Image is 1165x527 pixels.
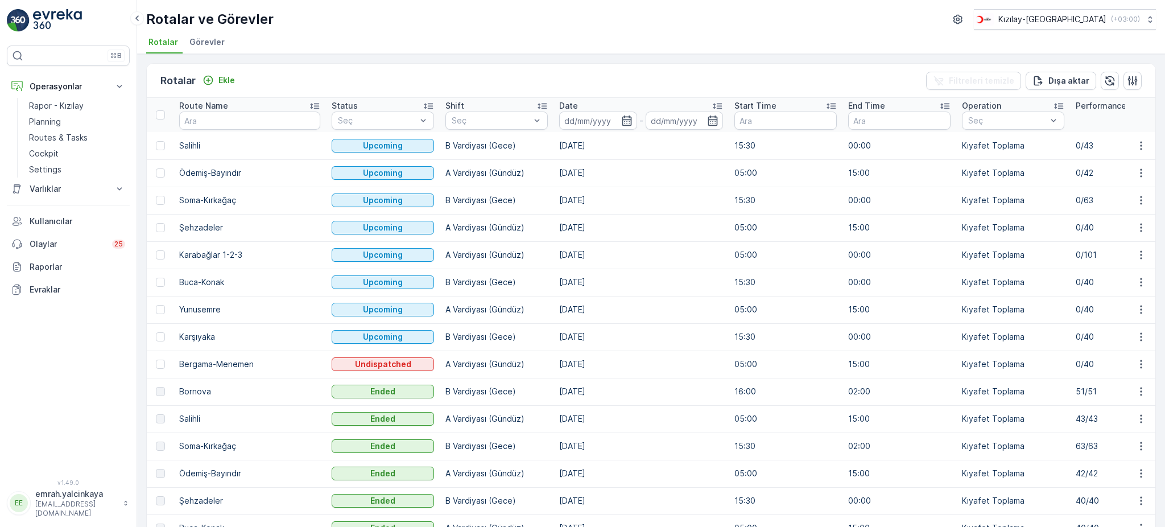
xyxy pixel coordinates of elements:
td: 02:00 [842,378,956,405]
td: [DATE] [553,378,729,405]
td: B Vardiyası (Gece) [440,269,553,296]
td: A Vardiyası (Gündüz) [440,241,553,269]
td: A Vardiyası (Gündüz) [440,296,553,323]
td: Salihli [173,132,326,159]
p: Seç [452,115,530,126]
td: 15:30 [729,269,842,296]
p: Kızılay-[GEOGRAPHIC_DATA] [998,14,1106,25]
a: Evraklar [7,278,130,301]
div: EE [10,494,28,512]
td: Kıyafet Toplama [956,487,1070,514]
p: Settings [29,164,61,175]
td: 15:00 [842,351,956,378]
a: Settings [24,162,130,178]
button: Ended [332,439,434,453]
button: Upcoming [332,166,434,180]
td: 00:00 [842,269,956,296]
p: emrah.yalcinkaya [35,488,117,500]
td: Kıyafet Toplama [956,378,1070,405]
div: Toggle Row Selected [156,496,165,505]
button: Filtreleri temizle [926,72,1021,90]
div: Toggle Row Selected [156,305,165,314]
td: [DATE] [553,487,729,514]
img: logo [7,9,30,32]
button: Undispatched [332,357,434,371]
td: Karabağlar 1-2-3 [173,241,326,269]
div: Toggle Row Selected [156,387,165,396]
td: [DATE] [553,351,729,378]
button: Varlıklar [7,178,130,200]
td: [DATE] [553,323,729,351]
td: [DATE] [553,269,729,296]
button: Operasyonlar [7,75,130,98]
p: Filtreleri temizle [949,75,1014,87]
td: 15:00 [842,296,956,323]
td: 15:00 [842,159,956,187]
button: Upcoming [332,330,434,344]
a: Rapor - Kızılay [24,98,130,114]
p: Operation [962,100,1001,112]
td: B Vardiyası (Gece) [440,187,553,214]
td: 02:00 [842,433,956,460]
button: Upcoming [332,193,434,207]
td: Kıyafet Toplama [956,269,1070,296]
div: Toggle Row Selected [156,168,165,178]
button: Upcoming [332,275,434,289]
td: Ödemiş-Bayındır [173,159,326,187]
p: ( +03:00 ) [1111,15,1140,24]
td: 05:00 [729,460,842,487]
button: Upcoming [332,248,434,262]
a: Planning [24,114,130,130]
td: Kıyafet Toplama [956,241,1070,269]
p: Dışa aktar [1048,75,1089,87]
td: 05:00 [729,214,842,241]
td: Şehzadeler [173,214,326,241]
td: [DATE] [553,296,729,323]
p: Upcoming [363,331,403,343]
td: B Vardiyası (Gece) [440,323,553,351]
p: End Time [848,100,885,112]
button: Ended [332,412,434,426]
td: B Vardiyası (Gece) [440,378,553,405]
p: Rotalar [160,73,196,89]
td: Kıyafet Toplama [956,159,1070,187]
td: Bornova [173,378,326,405]
button: Upcoming [332,303,434,316]
td: [DATE] [553,460,729,487]
td: 15:00 [842,405,956,433]
td: Salihli [173,405,326,433]
td: 05:00 [729,351,842,378]
p: Upcoming [363,222,403,233]
button: Upcoming [332,139,434,153]
p: ⌘B [110,51,122,60]
td: Şehzadeler [173,487,326,514]
a: Kullanıcılar [7,210,130,233]
td: 15:30 [729,187,842,214]
p: Start Time [734,100,776,112]
input: Ara [848,112,951,130]
button: Ekle [198,73,239,87]
td: Karşıyaka [173,323,326,351]
span: v 1.49.0 [7,479,130,486]
td: A Vardiyası (Gündüz) [440,460,553,487]
td: [DATE] [553,241,729,269]
td: Kıyafet Toplama [956,323,1070,351]
p: Rapor - Kızılay [29,100,84,112]
td: Kıyafet Toplama [956,296,1070,323]
td: Bergama-Menemen [173,351,326,378]
td: 05:00 [729,241,842,269]
p: [EMAIL_ADDRESS][DOMAIN_NAME] [35,500,117,518]
p: Upcoming [363,277,403,288]
td: B Vardiyası (Gece) [440,132,553,159]
p: Route Name [179,100,228,112]
p: Raporlar [30,261,125,273]
p: Upcoming [363,167,403,179]
p: Seç [968,115,1047,126]
td: 05:00 [729,159,842,187]
div: Toggle Row Selected [156,250,165,260]
div: Toggle Row Selected [156,442,165,451]
p: Planning [29,116,61,127]
td: Kıyafet Toplama [956,187,1070,214]
td: 15:00 [842,214,956,241]
td: 00:00 [842,132,956,159]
